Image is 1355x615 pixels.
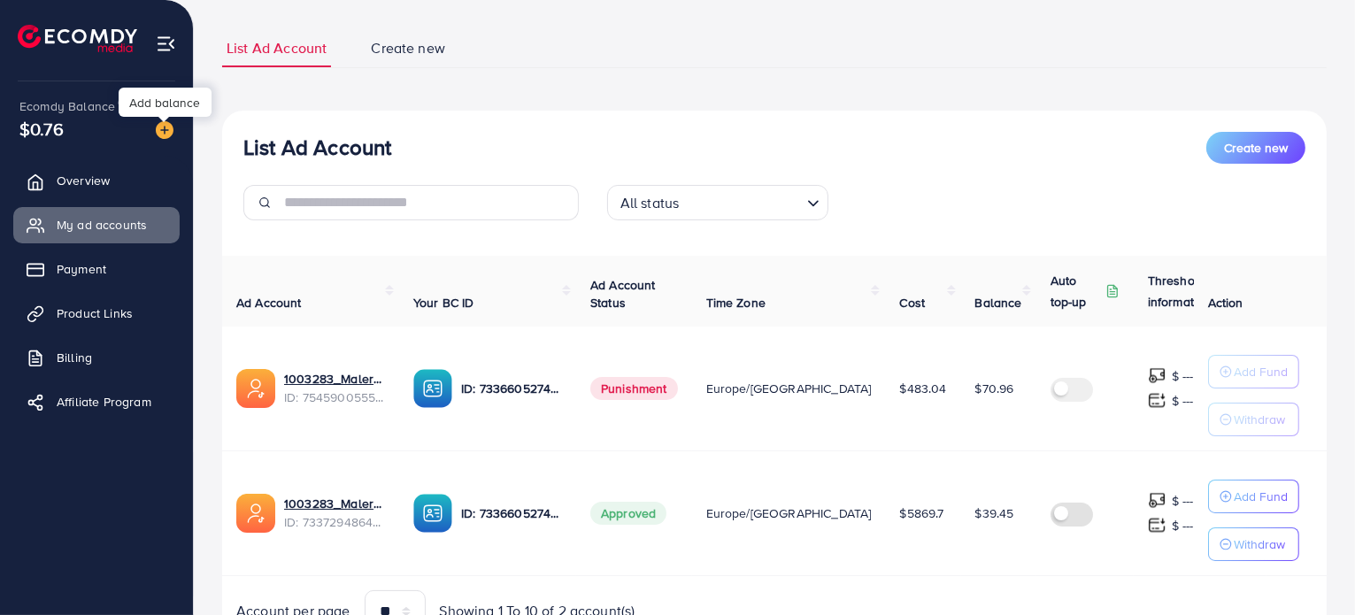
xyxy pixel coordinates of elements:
p: Withdraw [1234,409,1285,430]
span: Affiliate Program [57,393,151,411]
span: $483.04 [899,380,946,397]
span: Ad Account [236,294,302,311]
span: Action [1208,294,1243,311]
img: logo [18,25,137,52]
p: ID: 7336605274432061441 [461,503,562,524]
a: Overview [13,163,180,198]
span: Your BC ID [413,294,474,311]
span: Create new [371,38,445,58]
input: Search for option [684,187,799,216]
span: $5869.7 [899,504,943,522]
span: Cost [899,294,925,311]
img: ic-ba-acc.ded83a64.svg [413,369,452,408]
a: 1003283_Malerno_1708347095877 [284,495,385,512]
span: Create new [1224,139,1288,157]
span: Payment [57,260,106,278]
img: ic-ads-acc.e4c84228.svg [236,494,275,533]
button: Withdraw [1208,403,1299,436]
span: List Ad Account [227,38,327,58]
a: Payment [13,251,180,287]
a: Product Links [13,296,180,331]
a: 1003283_Malerno 2_1756917040219 [284,370,385,388]
p: Add Fund [1234,361,1288,382]
div: <span class='underline'>1003283_Malerno_1708347095877</span></br>7337294864905699329 [284,495,385,531]
p: Withdraw [1234,534,1285,555]
span: Europe/[GEOGRAPHIC_DATA] [706,504,872,522]
span: Ecomdy Balance [19,97,115,115]
span: $70.96 [975,380,1014,397]
span: My ad accounts [57,216,147,234]
span: Product Links [57,304,133,322]
button: Withdraw [1208,527,1299,561]
p: Threshold information [1148,270,1235,312]
span: Billing [57,349,92,366]
div: Search for option [607,185,828,220]
span: $39.45 [975,504,1014,522]
img: top-up amount [1148,491,1166,510]
span: Time Zone [706,294,766,311]
span: Ad Account Status [590,276,656,311]
button: Add Fund [1208,480,1299,513]
span: Europe/[GEOGRAPHIC_DATA] [706,380,872,397]
div: Add balance [119,88,212,117]
img: top-up amount [1148,366,1166,385]
p: Auto top-up [1051,270,1102,312]
p: $ --- [1172,515,1194,536]
img: top-up amount [1148,516,1166,534]
img: ic-ads-acc.e4c84228.svg [236,369,275,408]
img: menu [156,34,176,54]
span: All status [617,190,683,216]
button: Create new [1206,132,1305,164]
button: Add Fund [1208,355,1299,388]
img: image [156,121,173,139]
div: <span class='underline'>1003283_Malerno 2_1756917040219</span></br>7545900555840094216 [284,370,385,406]
p: $ --- [1172,365,1194,387]
p: $ --- [1172,390,1194,411]
span: Approved [590,502,666,525]
img: top-up amount [1148,391,1166,410]
a: Affiliate Program [13,384,180,419]
span: $0.76 [19,116,64,142]
span: Punishment [590,377,678,400]
img: ic-ba-acc.ded83a64.svg [413,494,452,533]
span: ID: 7545900555840094216 [284,388,385,406]
p: ID: 7336605274432061441 [461,378,562,399]
p: Add Fund [1234,486,1288,507]
a: My ad accounts [13,207,180,242]
span: Overview [57,172,110,189]
span: Balance [975,294,1022,311]
a: Billing [13,340,180,375]
iframe: Chat [1280,535,1342,602]
h3: List Ad Account [243,135,391,160]
span: ID: 7337294864905699329 [284,513,385,531]
p: $ --- [1172,490,1194,511]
